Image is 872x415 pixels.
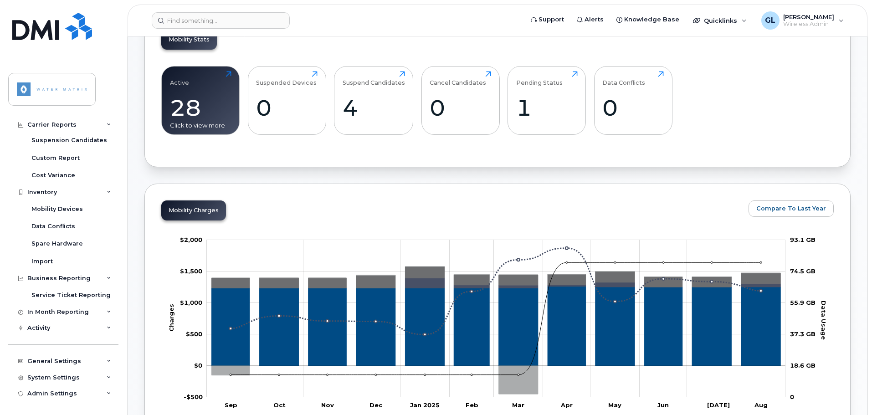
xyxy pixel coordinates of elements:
[256,94,318,121] div: 0
[256,71,318,129] a: Suspended Devices0
[256,71,317,86] div: Suspended Devices
[755,11,850,30] div: Gilbert Lam
[168,304,175,332] tspan: Charges
[790,299,816,306] tspan: 55.9 GB
[410,401,440,409] tspan: Jan 2025
[343,71,405,86] div: Suspend Candidates
[602,94,664,121] div: 0
[820,300,827,339] tspan: Data Usage
[602,71,664,129] a: Data Conflicts0
[180,267,202,275] g: $0
[704,17,737,24] span: Quicklinks
[321,401,334,409] tspan: Nov
[524,10,570,29] a: Support
[783,20,834,28] span: Wireless Admin
[512,401,524,409] tspan: Mar
[585,15,604,24] span: Alerts
[184,393,203,400] g: $0
[790,236,816,243] tspan: 93.1 GB
[608,401,621,409] tspan: May
[343,94,405,121] div: 4
[273,401,286,409] tspan: Oct
[211,287,780,366] g: Rate Plan
[186,330,202,338] tspan: $500
[186,330,202,338] g: $0
[516,71,578,129] a: Pending Status1
[790,330,816,338] tspan: 37.3 GB
[170,94,231,121] div: 28
[790,362,816,369] tspan: 18.6 GB
[657,401,669,409] tspan: Jun
[624,15,679,24] span: Knowledge Base
[516,71,563,86] div: Pending Status
[211,266,780,288] g: HST
[180,236,202,243] tspan: $2,000
[783,13,834,20] span: [PERSON_NAME]
[170,121,231,130] div: Click to view more
[180,267,202,275] tspan: $1,500
[194,362,202,369] tspan: $0
[369,401,383,409] tspan: Dec
[707,401,730,409] tspan: [DATE]
[225,401,237,409] tspan: Sep
[754,401,768,409] tspan: Aug
[539,15,564,24] span: Support
[152,12,290,29] input: Find something...
[756,204,826,213] span: Compare To Last Year
[184,393,203,400] tspan: -$500
[687,11,753,30] div: Quicklinks
[180,236,202,243] g: $0
[430,71,486,86] div: Cancel Candidates
[180,299,202,306] tspan: $1,000
[570,10,610,29] a: Alerts
[170,71,189,86] div: Active
[602,71,645,86] div: Data Conflicts
[516,94,578,121] div: 1
[790,393,794,400] tspan: 0
[790,267,816,275] tspan: 74.5 GB
[343,71,405,129] a: Suspend Candidates4
[430,71,491,129] a: Cancel Candidates0
[466,401,478,409] tspan: Feb
[430,94,491,121] div: 0
[180,299,202,306] g: $0
[170,71,231,129] a: Active28Click to view more
[560,401,573,409] tspan: Apr
[749,200,834,217] button: Compare To Last Year
[610,10,686,29] a: Knowledge Base
[765,15,775,26] span: GL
